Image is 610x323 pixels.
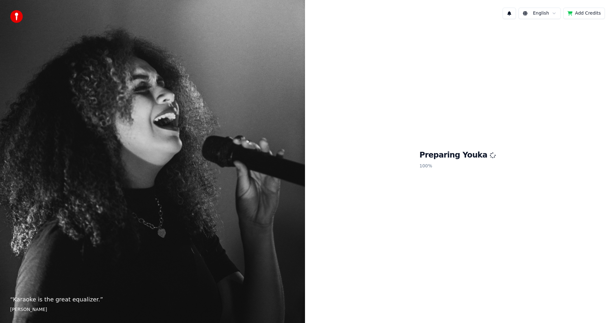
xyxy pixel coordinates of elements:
[419,150,496,160] h1: Preparing Youka
[10,295,295,304] p: “ Karaoke is the great equalizer. ”
[10,306,295,313] footer: [PERSON_NAME]
[419,160,496,172] p: 100 %
[10,10,23,23] img: youka
[563,8,605,19] button: Add Credits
